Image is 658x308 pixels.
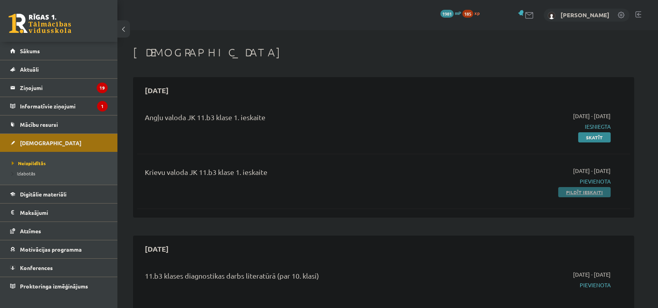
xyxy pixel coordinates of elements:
a: Proktoringa izmēģinājums [10,277,108,295]
a: 185 xp [462,10,483,16]
h2: [DATE] [137,81,177,99]
span: [DATE] - [DATE] [573,112,611,120]
span: xp [474,10,480,16]
img: Ņikita Vabiks [548,12,555,20]
a: Neizpildītās [12,160,110,167]
span: Konferences [20,264,53,271]
span: 1981 [440,10,454,18]
span: Proktoringa izmēģinājums [20,283,88,290]
h1: [DEMOGRAPHIC_DATA] [133,46,634,59]
a: Maksājumi [10,204,108,222]
a: 1981 mP [440,10,461,16]
span: Iesniegta [463,122,611,131]
span: Izlabotās [12,170,35,177]
a: Skatīt [578,132,611,142]
legend: Ziņojumi [20,79,108,97]
a: [PERSON_NAME] [561,11,609,19]
legend: Maksājumi [20,204,108,222]
legend: Informatīvie ziņojumi [20,97,108,115]
a: Mācību resursi [10,115,108,133]
span: Atzīmes [20,227,41,234]
a: Izlabotās [12,170,110,177]
a: Ziņojumi19 [10,79,108,97]
a: Konferences [10,259,108,277]
a: Atzīmes [10,222,108,240]
div: Angļu valoda JK 11.b3 klase 1. ieskaite [145,112,451,126]
i: 1 [97,101,108,112]
a: Rīgas 1. Tālmācības vidusskola [9,14,71,33]
span: Sākums [20,47,40,54]
span: Mācību resursi [20,121,58,128]
span: [DATE] - [DATE] [573,270,611,279]
h2: [DATE] [137,240,177,258]
a: Sākums [10,42,108,60]
span: mP [455,10,461,16]
span: [DEMOGRAPHIC_DATA] [20,139,81,146]
span: Digitālie materiāli [20,191,67,198]
span: Pievienota [463,281,611,289]
a: Aktuāli [10,60,108,78]
a: [DEMOGRAPHIC_DATA] [10,134,108,152]
a: Informatīvie ziņojumi1 [10,97,108,115]
i: 19 [97,83,108,93]
a: Digitālie materiāli [10,185,108,203]
a: Motivācijas programma [10,240,108,258]
span: Neizpildītās [12,160,46,166]
a: Pildīt ieskaiti [558,187,611,197]
span: Aktuāli [20,66,39,73]
span: Motivācijas programma [20,246,82,253]
div: Krievu valoda JK 11.b3 klase 1. ieskaite [145,167,451,181]
div: 11.b3 klases diagnostikas darbs literatūrā (par 10. klasi) [145,270,451,285]
span: [DATE] - [DATE] [573,167,611,175]
span: 185 [462,10,473,18]
span: Pievienota [463,177,611,186]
